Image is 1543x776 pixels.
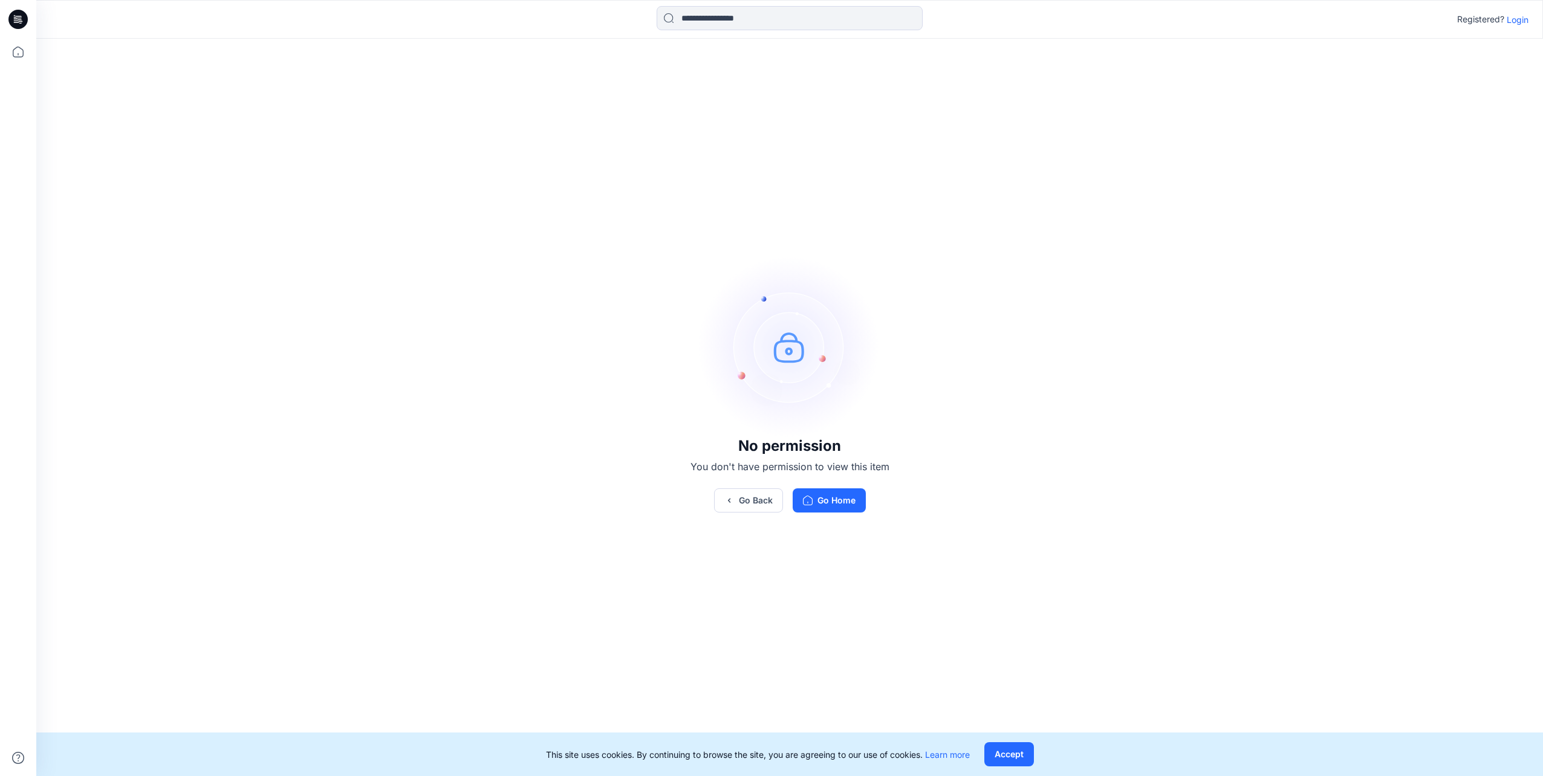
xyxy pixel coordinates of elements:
button: Accept [984,742,1034,766]
p: This site uses cookies. By continuing to browse the site, you are agreeing to our use of cookies. [546,748,970,761]
button: Go Home [793,488,866,512]
a: Learn more [925,749,970,760]
p: Registered? [1457,12,1504,27]
button: Go Back [714,488,783,512]
h3: No permission [690,438,889,454]
p: You don't have permission to view this item [690,459,889,474]
p: Login [1507,13,1528,26]
img: no-perm.svg [699,256,880,438]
